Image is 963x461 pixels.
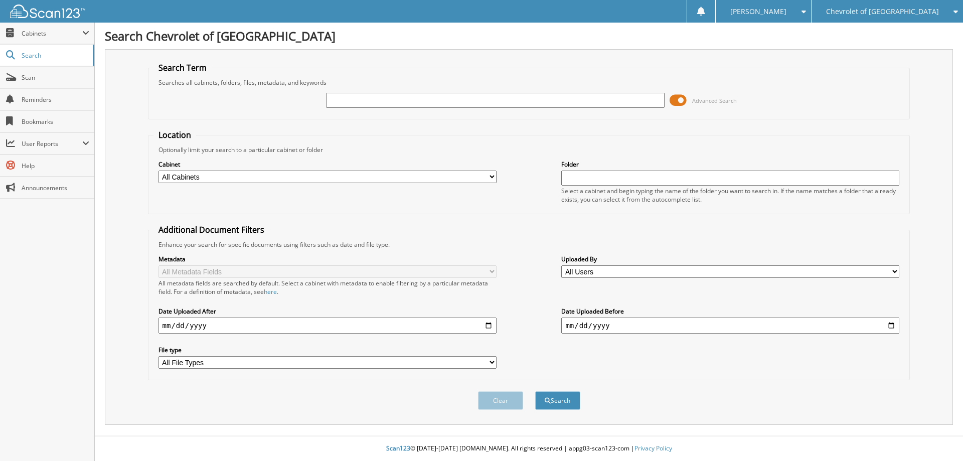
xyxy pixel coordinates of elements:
[153,240,905,249] div: Enhance your search for specific documents using filters such as date and file type.
[158,255,497,263] label: Metadata
[692,97,737,104] span: Advanced Search
[22,29,82,38] span: Cabinets
[22,117,89,126] span: Bookmarks
[158,307,497,316] label: Date Uploaded After
[561,160,899,169] label: Folder
[153,145,905,154] div: Optionally limit your search to a particular cabinet or folder
[22,162,89,170] span: Help
[105,28,953,44] h1: Search Chevrolet of [GEOGRAPHIC_DATA]
[561,307,899,316] label: Date Uploaded Before
[561,255,899,263] label: Uploaded By
[634,444,672,452] a: Privacy Policy
[158,279,497,296] div: All metadata fields are searched by default. Select a cabinet with metadata to enable filtering b...
[22,95,89,104] span: Reminders
[478,391,523,410] button: Clear
[153,224,269,235] legend: Additional Document Filters
[561,187,899,204] div: Select a cabinet and begin typing the name of the folder you want to search in. If the name match...
[10,5,85,18] img: scan123-logo-white.svg
[158,160,497,169] label: Cabinet
[826,9,939,15] span: Chevrolet of [GEOGRAPHIC_DATA]
[153,78,905,87] div: Searches all cabinets, folders, files, metadata, and keywords
[22,73,89,82] span: Scan
[386,444,410,452] span: Scan123
[22,139,82,148] span: User Reports
[153,62,212,73] legend: Search Term
[561,318,899,334] input: end
[22,51,88,60] span: Search
[95,436,963,461] div: © [DATE]-[DATE] [DOMAIN_NAME]. All rights reserved | appg03-scan123-com |
[264,287,277,296] a: here
[22,184,89,192] span: Announcements
[535,391,580,410] button: Search
[158,346,497,354] label: File type
[730,9,786,15] span: [PERSON_NAME]
[153,129,196,140] legend: Location
[158,318,497,334] input: start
